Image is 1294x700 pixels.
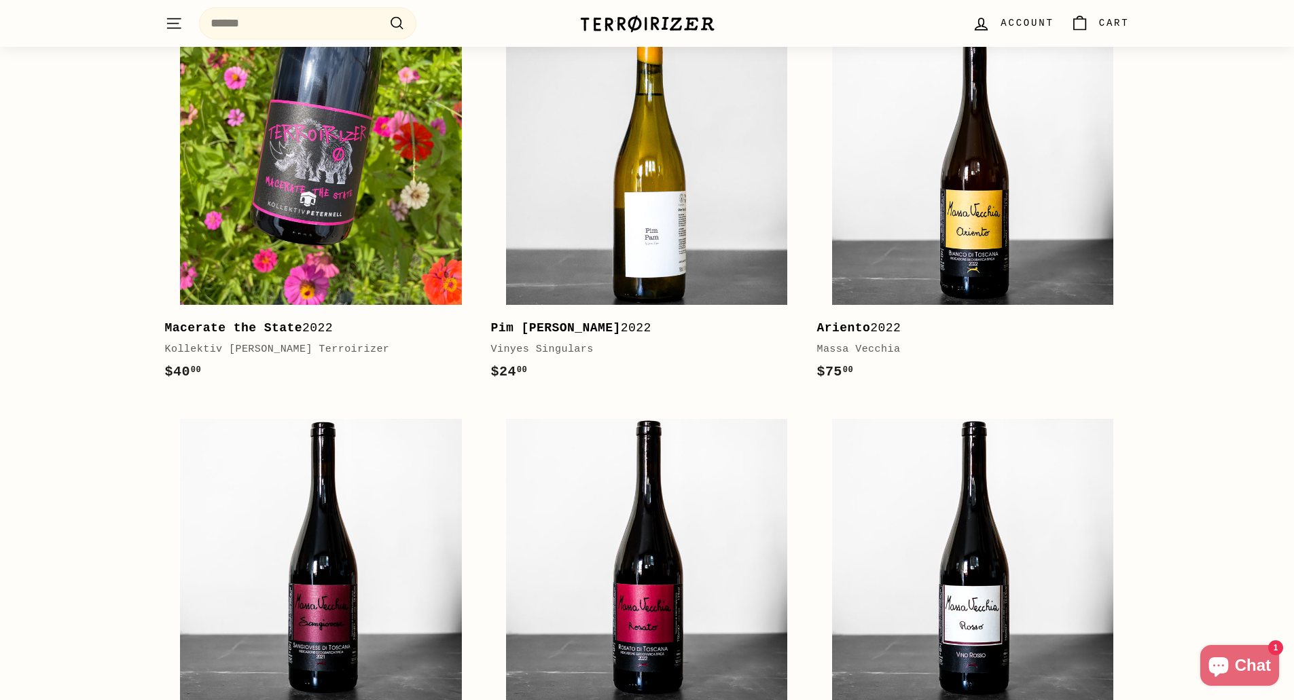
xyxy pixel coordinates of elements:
div: Kollektiv [PERSON_NAME] Terroirizer [165,342,464,358]
div: 2022 [165,318,464,338]
sup: 00 [843,365,853,375]
b: Macerate the State [165,321,303,335]
div: Vinyes Singulars [490,342,789,358]
sup: 00 [191,365,201,375]
div: Massa Vecchia [816,342,1115,358]
b: Ariento [816,321,870,335]
inbox-online-store-chat: Shopify online store chat [1196,645,1283,689]
span: Cart [1099,16,1130,31]
a: Ariento2022Massa Vecchia [816,8,1129,397]
span: $40 [165,364,202,380]
b: Pim [PERSON_NAME] [490,321,620,335]
div: 2022 [816,318,1115,338]
div: 2022 [490,318,789,338]
a: Account [964,3,1062,43]
sup: 00 [517,365,527,375]
span: $75 [816,364,853,380]
a: Macerate the State2022Kollektiv [PERSON_NAME] Terroirizer [165,8,478,397]
a: Cart [1062,3,1138,43]
span: $24 [490,364,527,380]
a: Pim [PERSON_NAME]2022Vinyes Singulars [490,8,803,397]
span: Account [1001,16,1054,31]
